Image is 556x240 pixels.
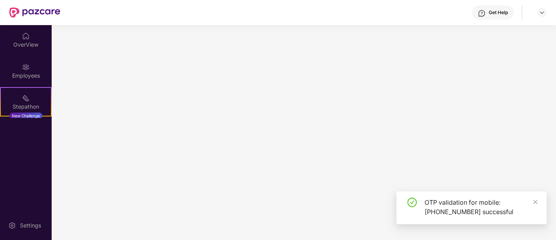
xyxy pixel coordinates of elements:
[22,94,30,102] img: svg+xml;base64,PHN2ZyB4bWxucz0iaHR0cDovL3d3dy53My5vcmcvMjAwMC9zdmciIHdpZHRoPSIyMSIgaGVpZ2h0PSIyMC...
[22,32,30,40] img: svg+xml;base64,PHN2ZyBpZD0iSG9tZSIgeG1sbnM9Imh0dHA6Ly93d3cudzMub3JnLzIwMDAvc3ZnIiB3aWR0aD0iMjAiIG...
[1,103,51,111] div: Stepathon
[9,113,42,119] div: New Challenge
[407,198,417,207] span: check-circle
[9,7,60,18] img: New Pazcare Logo
[489,9,508,16] div: Get Help
[478,9,486,17] img: svg+xml;base64,PHN2ZyBpZD0iSGVscC0zMngzMiIgeG1sbnM9Imh0dHA6Ly93d3cudzMub3JnLzIwMDAvc3ZnIiB3aWR0aD...
[533,199,538,205] span: close
[425,198,537,216] div: OTP validation for mobile: [PHONE_NUMBER] successful
[539,9,545,16] img: svg+xml;base64,PHN2ZyBpZD0iRHJvcGRvd24tMzJ4MzIiIHhtbG5zPSJodHRwOi8vd3d3LnczLm9yZy8yMDAwL3N2ZyIgd2...
[8,222,16,229] img: svg+xml;base64,PHN2ZyBpZD0iU2V0dGluZy0yMHgyMCIgeG1sbnM9Imh0dHA6Ly93d3cudzMub3JnLzIwMDAvc3ZnIiB3aW...
[22,63,30,71] img: svg+xml;base64,PHN2ZyBpZD0iRW1wbG95ZWVzIiB4bWxucz0iaHR0cDovL3d3dy53My5vcmcvMjAwMC9zdmciIHdpZHRoPS...
[18,222,43,229] div: Settings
